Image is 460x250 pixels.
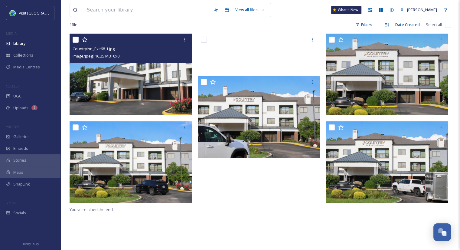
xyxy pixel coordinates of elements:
[13,157,26,163] span: Stories
[13,52,33,58] span: Collections
[397,4,440,16] a: [PERSON_NAME]
[13,169,23,175] span: Maps
[6,124,20,129] span: WIDGETS
[6,201,18,205] span: SOCIALS
[13,210,26,216] span: Socials
[10,10,16,16] img: cvctwitlogo_400x400.jpg
[73,53,119,59] span: image/jpeg | 16.25 MB | 0 x 0
[6,84,19,88] span: COLLECT
[353,19,375,31] div: Filters
[433,223,451,241] button: Open Chat
[13,93,21,99] span: UGC
[331,6,361,14] a: What's New
[6,31,17,36] span: MEDIA
[13,64,40,70] span: Media Centres
[19,10,87,16] span: Visit [GEOGRAPHIC_DATA] [US_STATE]
[73,46,115,51] span: CountryInn_Exit68-1.jpg
[392,19,423,31] div: Date Created
[13,146,28,151] span: Embeds
[198,76,320,157] img: CountryInn_Exit68-4.jpg
[70,121,192,203] img: CountryInn_Exit68-6.jpg
[407,7,437,12] span: [PERSON_NAME]
[13,181,30,187] span: SnapLink
[426,22,442,28] span: Select all
[70,207,113,212] span: You've reached the end
[31,105,38,110] div: 3
[21,240,39,247] a: Privacy Policy
[21,242,39,246] span: Privacy Policy
[232,4,268,16] a: View all files
[326,121,448,203] img: CountryInn_Exit68-5.jpg
[70,22,77,28] span: 1 file
[326,34,448,115] img: CountryInn_Exit68-3.jpg
[70,34,192,115] img: CountryInn_Exit68-1.jpg
[13,105,28,111] span: Uploads
[84,3,210,17] input: Search your library
[13,134,30,140] span: Galleries
[13,41,25,46] span: Library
